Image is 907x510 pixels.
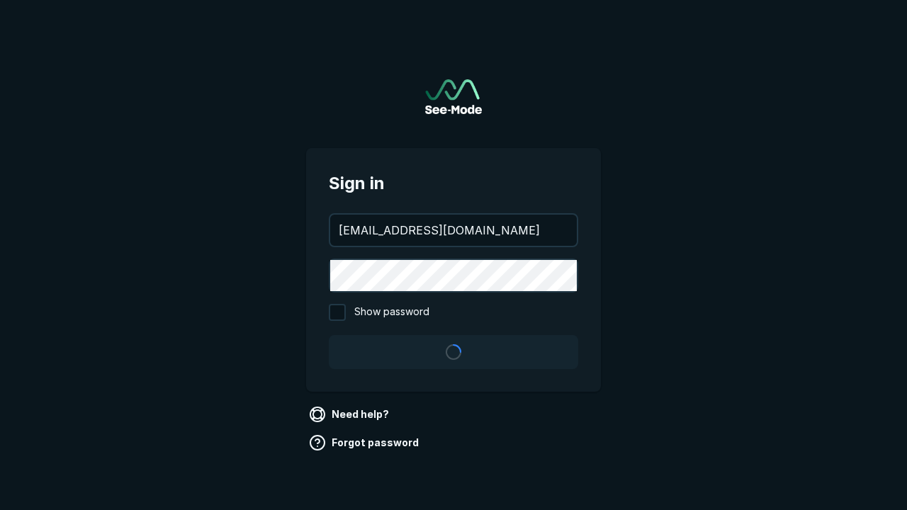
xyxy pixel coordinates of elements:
span: Sign in [329,171,578,196]
a: Go to sign in [425,79,482,114]
input: your@email.com [330,215,577,246]
span: Show password [354,304,429,321]
a: Forgot password [306,431,424,454]
a: Need help? [306,403,395,426]
img: See-Mode Logo [425,79,482,114]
